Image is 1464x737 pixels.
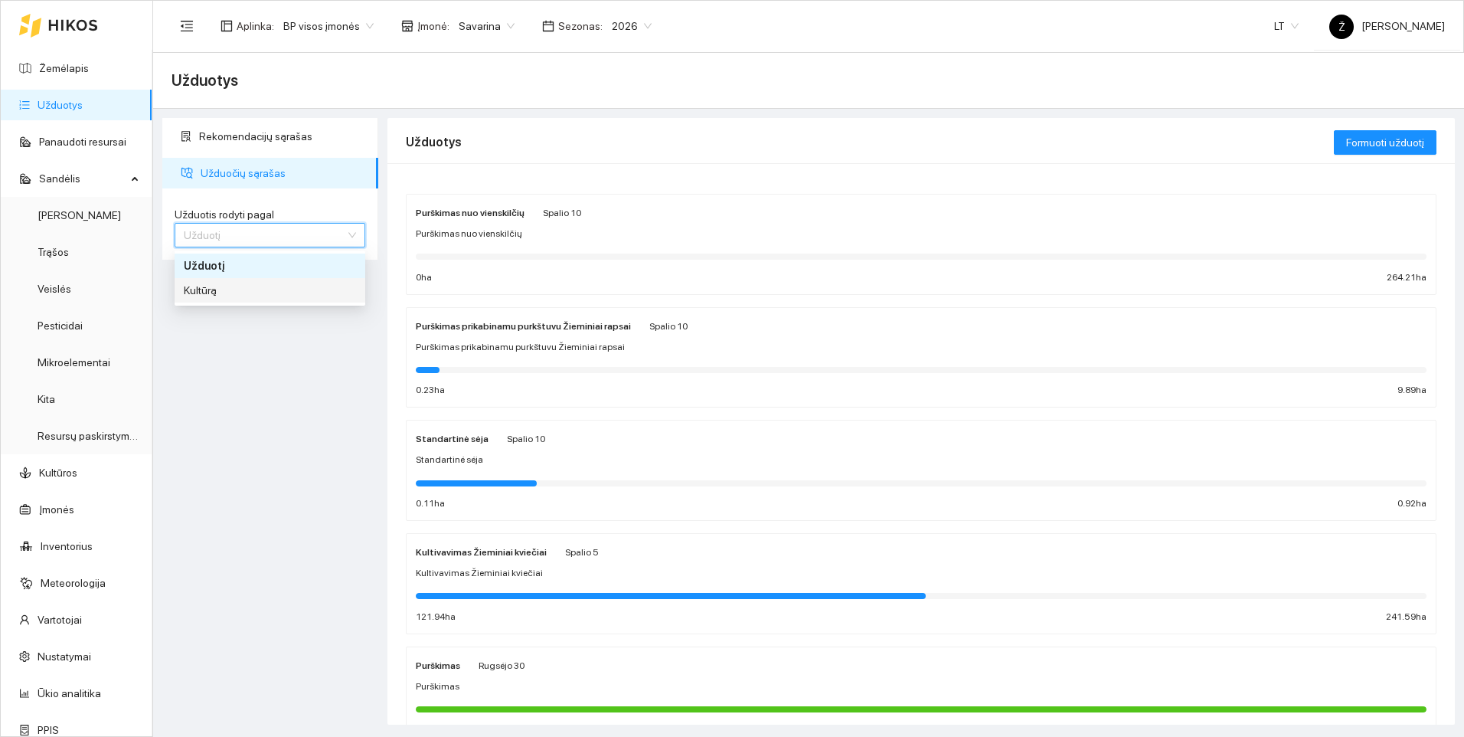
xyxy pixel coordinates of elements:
[172,68,238,93] span: Užduotys
[237,18,274,34] span: Aplinka :
[39,467,77,479] a: Kultūros
[416,383,445,398] span: 0.23 ha
[38,650,91,663] a: Nustatymai
[199,121,366,152] span: Rekomendacijų sąrašas
[1386,610,1426,624] span: 241.59 ha
[416,321,631,332] strong: Purškimas prikabinamu purkštuvu Žieminiai rapsai
[507,434,545,444] span: Spalio 10
[1397,496,1426,511] span: 0.92 ha
[416,227,522,241] span: Purškimas nuo vienskilčių
[406,120,1334,164] div: Užduotys
[416,680,459,694] span: Purškimas
[41,577,106,589] a: Meteorologija
[459,15,515,38] span: Savarina
[38,99,83,111] a: Užduotys
[180,19,194,33] span: menu-fold
[612,15,652,38] span: 2026
[416,208,524,218] strong: Purškimas nuo vienskilčių
[416,566,543,581] span: Kultivavimas Žieminiai kviečiai
[38,356,110,368] a: Mikroelementai
[649,321,688,332] span: Spalio 10
[416,660,460,671] strong: Purškimas
[184,284,217,296] span: Kultūrą
[201,158,366,188] span: Užduočių sąrašas
[38,430,141,442] a: Resursų paskirstymas
[406,194,1436,295] a: Purškimas nuo vienskilčiųSpalio 10Purškimas nuo vienskilčių0ha264.21ha
[416,453,483,467] span: Standartinė sėja
[172,11,202,41] button: menu-fold
[406,420,1436,521] a: Standartinė sėjaSpalio 10Standartinė sėja0.11ha0.92ha
[38,724,59,736] a: PPIS
[401,20,413,32] span: shop
[283,15,374,38] span: BP visos įmonės
[416,610,456,624] span: 121.94 ha
[184,229,221,241] span: Užduotį
[416,340,625,355] span: Purškimas prikabinamu purkštuvu Žieminiai rapsai
[38,687,101,699] a: Ūkio analitika
[1334,130,1436,155] button: Formuoti užduotį
[175,207,365,223] label: Užduotis rodyti pagal
[558,18,603,34] span: Sezonas :
[39,163,126,194] span: Sandėlis
[542,20,554,32] span: calendar
[38,614,82,626] a: Vartotojai
[406,533,1436,634] a: Kultivavimas Žieminiai kviečiaiSpalio 5Kultivavimas Žieminiai kviečiai121.94ha241.59ha
[38,246,69,258] a: Trąšos
[41,540,93,552] a: Inventorius
[181,131,191,142] span: solution
[1274,15,1299,38] span: LT
[417,18,449,34] span: Įmonė :
[416,270,432,285] span: 0 ha
[39,503,74,516] a: Įmonės
[479,660,524,671] span: Rugsėjo 30
[38,393,55,405] a: Kita
[1387,270,1426,285] span: 264.21 ha
[543,208,581,218] span: Spalio 10
[416,496,445,511] span: 0.11 ha
[416,547,547,558] strong: Kultivavimas Žieminiai kviečiai
[38,209,121,221] a: [PERSON_NAME]
[38,319,83,332] a: Pesticidai
[416,434,489,444] strong: Standartinė sėja
[38,283,71,295] a: Veislės
[406,307,1436,408] a: Purškimas prikabinamu purkštuvu Žieminiai rapsaiSpalio 10Purškimas prikabinamu purkštuvu Žieminia...
[39,136,126,148] a: Panaudoti resursai
[1346,134,1424,151] span: Formuoti užduotį
[1338,15,1345,39] span: Ž
[221,20,233,32] span: layout
[184,260,224,272] span: Užduotį
[565,547,599,558] span: Spalio 5
[1329,20,1445,32] span: [PERSON_NAME]
[39,62,89,74] a: Žemėlapis
[1397,383,1426,398] span: 9.89 ha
